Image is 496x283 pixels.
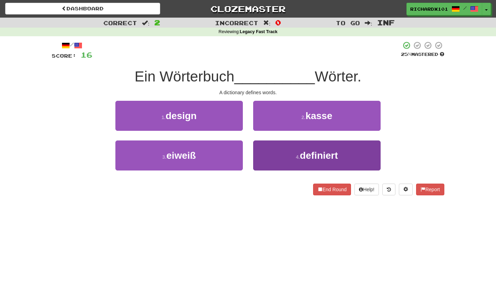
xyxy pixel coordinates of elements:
[253,101,381,131] button: 2.kasse
[401,51,411,57] span: 25 %
[300,150,338,161] span: definiert
[263,20,271,26] span: :
[81,50,92,59] span: 16
[382,184,395,195] button: Round history (alt+y)
[142,20,149,26] span: :
[275,18,281,27] span: 0
[296,154,300,160] small: 4 .
[5,3,160,14] a: Dashboard
[410,6,448,12] span: RichardX101
[52,53,76,59] span: Score:
[365,20,372,26] span: :
[52,89,444,96] div: A dictionary defines words.
[154,18,160,27] span: 2
[162,115,166,120] small: 1 .
[315,68,361,85] span: Wörter.
[463,6,467,10] span: /
[162,154,166,160] small: 3 .
[240,29,277,34] strong: Legacy Fast Track
[406,3,482,15] a: RichardX101 /
[170,3,325,15] a: Clozemaster
[336,19,360,26] span: To go
[253,140,381,170] button: 4.definiert
[115,140,243,170] button: 3.eiweiß
[52,41,92,50] div: /
[234,68,315,85] span: __________
[115,101,243,131] button: 1.design
[166,150,196,161] span: eiweiß
[301,115,306,120] small: 2 .
[401,51,444,58] div: Mastered
[215,19,258,26] span: Incorrect
[377,18,395,27] span: Inf
[306,110,332,121] span: kasse
[416,184,444,195] button: Report
[166,110,197,121] span: design
[135,68,234,85] span: Ein Wörterbuch
[103,19,137,26] span: Correct
[354,184,379,195] button: Help!
[313,184,351,195] button: End Round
